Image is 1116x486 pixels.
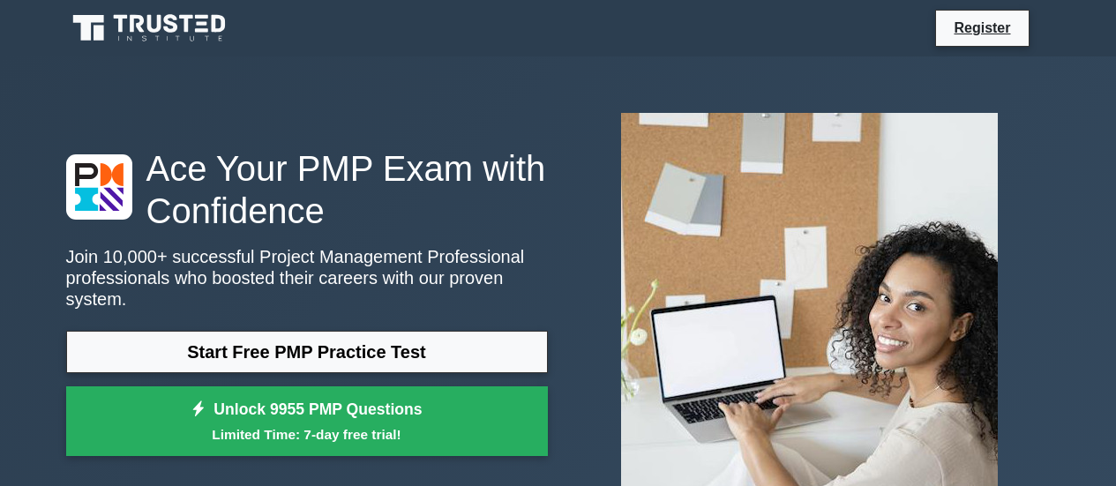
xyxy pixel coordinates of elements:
a: Register [943,17,1021,39]
a: Start Free PMP Practice Test [66,331,548,373]
p: Join 10,000+ successful Project Management Professional professionals who boosted their careers w... [66,246,548,310]
a: Unlock 9955 PMP QuestionsLimited Time: 7-day free trial! [66,386,548,457]
small: Limited Time: 7-day free trial! [88,424,526,445]
h1: Ace Your PMP Exam with Confidence [66,147,548,232]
